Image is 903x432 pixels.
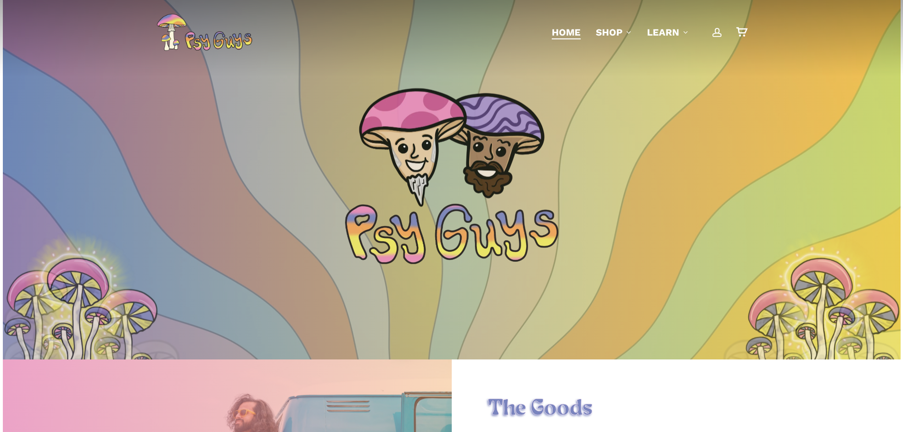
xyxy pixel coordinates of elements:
img: Colorful psychedelic mushrooms with pink, blue, and yellow patterns on a glowing yellow background. [20,229,139,399]
img: PsyGuys Heads Logo [357,76,547,218]
a: Learn [647,26,689,39]
a: Home [552,26,581,39]
img: Illustration of a cluster of tall mushrooms with light caps and dark gills, viewed from below. [3,264,145,410]
span: Learn [647,27,679,38]
img: Illustration of a cluster of tall mushrooms with light caps and dark gills, viewed from below. [758,264,901,410]
span: Home [552,27,581,38]
span: Shop [596,27,622,38]
img: Colorful psychedelic mushrooms with pink, blue, and yellow patterns on a glowing yellow background. [764,229,883,399]
img: Psychedelic PsyGuys Text Logo [345,203,558,264]
a: Shop [596,26,632,39]
img: PsyGuys [156,13,252,51]
h1: The Goods [488,396,865,423]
